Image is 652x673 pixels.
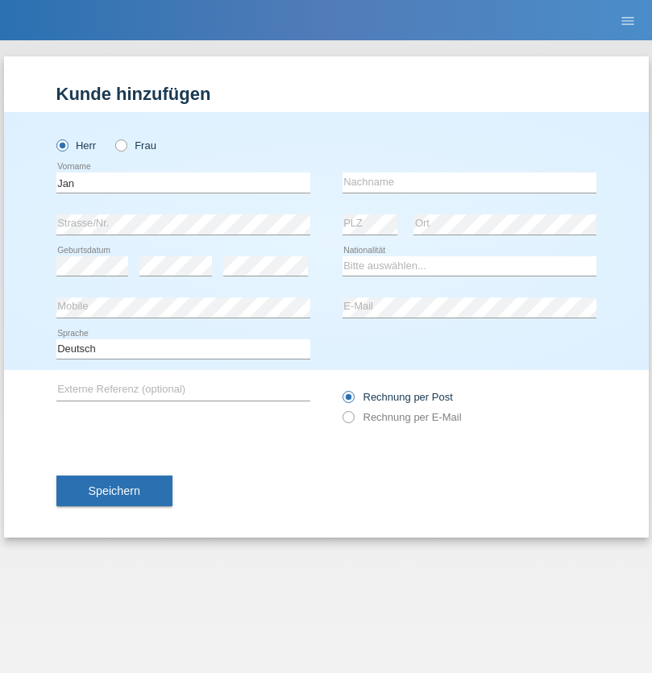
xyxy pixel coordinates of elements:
[115,139,156,152] label: Frau
[612,15,644,25] a: menu
[343,391,353,411] input: Rechnung per Post
[620,13,636,29] i: menu
[56,476,172,506] button: Speichern
[343,411,462,423] label: Rechnung per E-Mail
[56,84,596,104] h1: Kunde hinzufügen
[56,139,97,152] label: Herr
[115,139,126,150] input: Frau
[343,391,453,403] label: Rechnung per Post
[343,411,353,431] input: Rechnung per E-Mail
[89,484,140,497] span: Speichern
[56,139,67,150] input: Herr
